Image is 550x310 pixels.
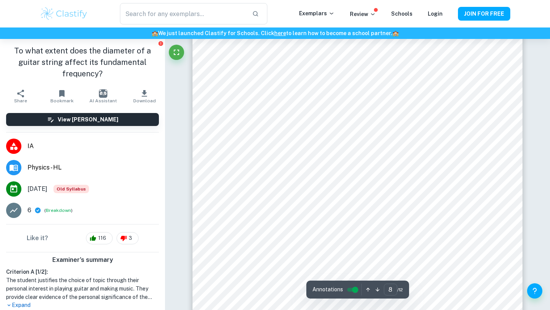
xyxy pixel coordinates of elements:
a: Login [428,11,443,17]
span: Download [133,98,156,103]
span: Bookmark [50,98,74,103]
input: Search for any exemplars... [120,3,246,24]
span: / 12 [397,286,403,293]
span: 🏫 [392,30,399,36]
img: Clastify logo [40,6,88,21]
button: JOIN FOR FREE [458,7,510,21]
button: AI Assistant [82,86,124,107]
div: 116 [86,232,113,244]
div: Starting from the May 2025 session, the Physics IA requirements have changed. It's OK to refer to... [53,185,89,193]
span: IA [27,142,159,151]
p: Review [350,10,376,18]
h6: Examiner's summary [3,255,162,265]
span: ( ) [44,207,73,214]
h6: Criterion A [ 1 / 2 ]: [6,268,159,276]
p: 6 [27,206,31,215]
button: Help and Feedback [527,283,542,299]
span: 3 [125,234,136,242]
div: 3 [116,232,139,244]
h1: The student justifies the choice of topic through their personal interest in playing guitar and m... [6,276,159,301]
p: Exemplars [299,9,335,18]
span: 116 [94,234,110,242]
h6: We just launched Clastify for Schools. Click to learn how to become a school partner. [2,29,548,37]
p: Expand [6,301,159,309]
span: [DATE] [27,184,47,194]
img: AI Assistant [99,89,107,98]
span: Annotations [312,286,343,294]
span: Old Syllabus [53,185,89,193]
button: Bookmark [41,86,82,107]
button: Download [124,86,165,107]
button: Report issue [158,40,163,46]
span: 🏫 [152,30,158,36]
h6: Like it? [27,234,48,243]
span: Physics - HL [27,163,159,172]
button: Breakdown [46,207,71,214]
a: here [274,30,286,36]
span: Share [14,98,27,103]
a: Schools [391,11,412,17]
h6: View [PERSON_NAME] [58,115,118,124]
span: AI Assistant [89,98,117,103]
h1: To what extent does the diameter of a guitar string affect its fundamental frequency? [6,45,159,79]
button: Fullscreen [169,45,184,60]
button: View [PERSON_NAME] [6,113,159,126]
